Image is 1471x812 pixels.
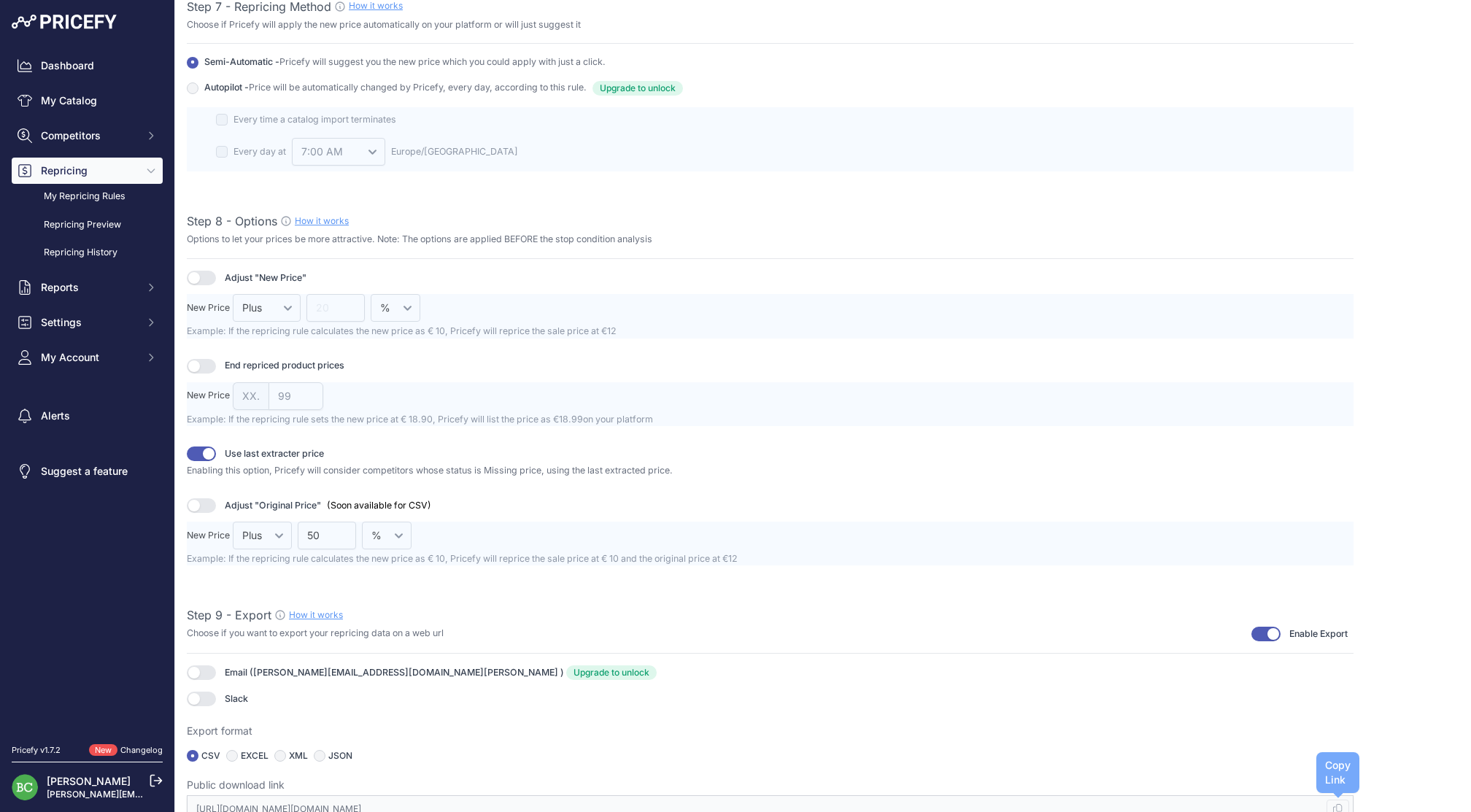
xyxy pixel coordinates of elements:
button: Competitors [12,123,163,149]
p: Export format [187,724,1354,738]
a: [PERSON_NAME] [47,775,131,787]
span: Slack [225,693,248,704]
span: Step 9 - Export [187,608,271,622]
span: Email ( ) [225,667,657,678]
label: XML [289,750,308,762]
button: My Account [12,344,163,371]
a: Alerts [12,403,163,429]
span: Repricing [41,163,136,178]
a: Repricing History [12,240,163,266]
span: Adjust "Original Price" [225,499,321,513]
span: Autopilot - [204,81,587,96]
a: Upgrade to unlock [566,665,657,680]
span: Competitors [41,128,136,143]
span: Adjust "New Price" [225,271,306,285]
a: Dashboard [12,53,163,79]
a: Repricing Preview [12,212,163,238]
span: Semi-Automatic - [204,56,606,67]
a: How it works [295,215,349,226]
span: Step 8 - Options [187,214,277,228]
p: Options to let your prices be more attractive. Note: The options are applied BEFORE the stop cond... [187,233,1354,247]
span: Reports [41,280,136,295]
a: How it works [289,609,343,620]
button: Reports [12,274,163,301]
p: Choose if you want to export your repricing data on a web url [187,627,444,641]
div: Pricefy v1.7.2 [12,744,61,757]
button: Repricing [12,158,163,184]
span: Use last extracter price [225,447,324,461]
label: EXCEL [241,750,269,762]
span: [PERSON_NAME][EMAIL_ADDRESS][DOMAIN_NAME][PERSON_NAME] [253,667,558,678]
span: (Soon available for CSV) [327,499,431,513]
span: Pricefy will suggest you the new price which you could apply with just a click. [279,56,606,67]
span: Public download link [187,778,285,792]
label: JSON [328,750,352,762]
p: Enabling this option, Pricefy will consider competitors whose status is Missing price, using the ... [187,464,1354,478]
span: My Account [41,350,136,365]
span: Upgrade to unlock [592,81,683,96]
a: Changelog [120,745,163,755]
button: Settings [12,309,163,336]
p: Choose if Pricefy will apply the new price automatically on your platform or will just suggest it [187,18,1354,32]
img: Pricefy Logo [12,15,117,29]
label: CSV [201,750,220,762]
a: My Catalog [12,88,163,114]
span: Enable Export [1289,627,1348,641]
a: [PERSON_NAME][EMAIL_ADDRESS][DOMAIN_NAME][PERSON_NAME] [47,789,344,800]
nav: Sidebar [12,53,163,727]
a: My Repricing Rules [12,184,163,209]
span: Copy Link [1325,759,1351,786]
span: Settings [41,315,136,330]
a: Suggest a feature [12,458,163,484]
span: End repriced product prices [225,359,344,373]
span: Price will be automatically changed by Pricefy, every day, according to this rule. [249,82,587,93]
span: New [89,744,117,757]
